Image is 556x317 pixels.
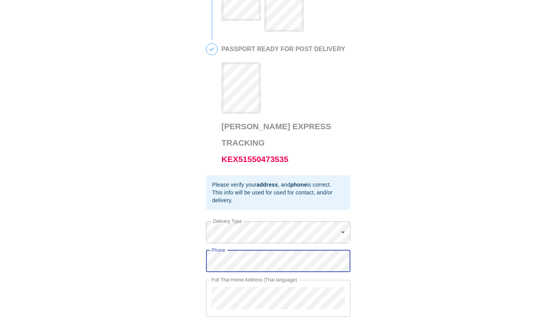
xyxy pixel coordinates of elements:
h3: [PERSON_NAME] Express Tracking [222,118,346,167]
div: Please verify your , and is correct. [212,181,344,189]
a: KEX51550473535 [222,155,289,164]
div: This info will be used for used for contact, and/or delivery. [212,189,344,204]
span: 5 [206,44,217,55]
h2: PASSPORT READY FOR POST DELIVERY [222,46,346,53]
b: phone [290,182,307,188]
b: address [256,182,278,188]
